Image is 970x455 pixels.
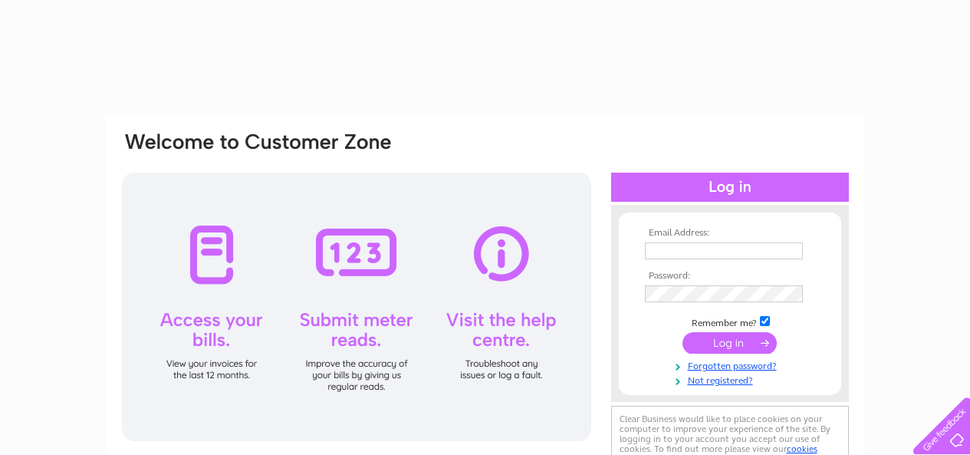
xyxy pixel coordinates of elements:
[645,358,819,372] a: Forgotten password?
[682,332,777,354] input: Submit
[645,372,819,387] a: Not registered?
[641,314,819,329] td: Remember me?
[641,228,819,239] th: Email Address:
[641,271,819,282] th: Password:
